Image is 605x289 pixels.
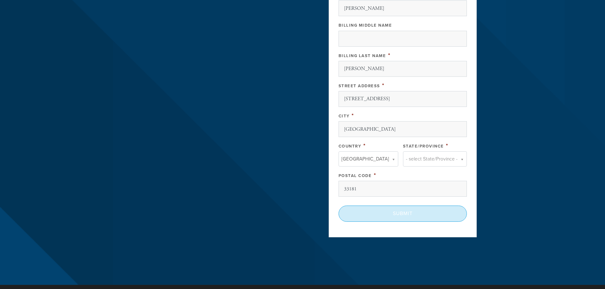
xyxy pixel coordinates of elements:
[403,151,467,167] a: - select State/Province -
[374,172,376,179] span: This field is required.
[339,114,350,119] label: City
[363,142,366,149] span: This field is required.
[403,144,444,149] label: State/Province
[352,112,354,119] span: This field is required.
[406,155,458,163] span: - select State/Province -
[382,82,385,89] span: This field is required.
[388,52,391,59] span: This field is required.
[341,155,389,163] span: [GEOGRAPHIC_DATA]
[339,151,398,167] a: [GEOGRAPHIC_DATA]
[339,83,380,89] label: Street Address
[339,53,386,58] label: Billing Last Name
[446,142,448,149] span: This field is required.
[339,206,467,221] input: Submit
[339,23,392,28] label: Billing Middle Name
[339,173,372,178] label: Postal Code
[339,144,361,149] label: Country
